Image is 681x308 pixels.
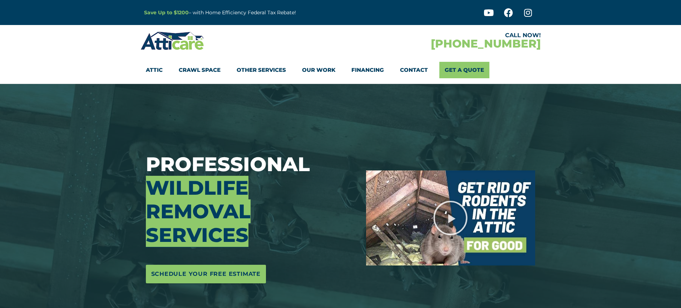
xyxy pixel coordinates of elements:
a: Contact [400,62,428,78]
a: Attic [146,62,163,78]
a: Schedule Your Free Estimate [146,265,266,283]
p: – with Home Efficiency Federal Tax Rebate! [144,9,376,17]
h3: Professional [146,153,355,247]
div: Play Video [433,200,468,236]
span: Schedule Your Free Estimate [151,268,261,280]
a: Get A Quote [439,62,489,78]
a: Other Services [237,62,286,78]
a: Financing [351,62,384,78]
nav: Menu [146,62,536,78]
a: Save Up to $1200 [144,9,189,16]
a: Our Work [302,62,335,78]
span: Wildlife Removal Services [146,176,251,247]
div: CALL NOW! [341,33,541,38]
a: Crawl Space [179,62,221,78]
